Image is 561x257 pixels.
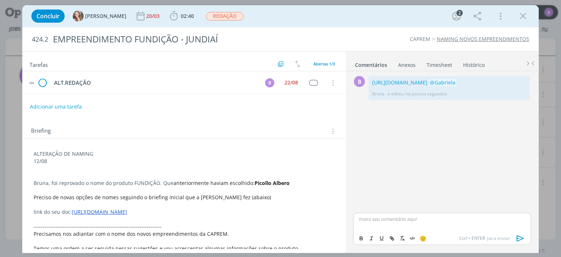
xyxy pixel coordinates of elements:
a: [URL][DOMAIN_NAME] [72,208,127,215]
a: Histórico [463,58,485,69]
span: anteriormente haviam escolhido: [173,179,255,186]
span: Briefing [31,126,51,136]
button: Adicionar uma tarefa [30,100,82,113]
button: 02:40 [168,10,196,22]
button: Concluir [31,10,65,23]
span: Preciso de novas opções de nomes seguindo o briefing inicial que a [PERSON_NAME] fez (abaixo) [34,194,271,201]
div: EMPREENDIMENTO FUNDIÇÃO - JUNDIAÍ [50,30,319,48]
span: Ctrl + ENTER [459,235,487,242]
a: Comentários [355,58,388,69]
span: Temos uma ordem a ser seguida nessas sugestões e vou acrescentar algumas informações sobre o prod... [34,245,299,252]
span: 🙂 [420,235,427,242]
span: @Gabriela [430,79,455,86]
p: link do seu doc: [34,208,334,216]
span: Abertas 1/3 [313,61,335,67]
p: ALTERAÇÃO DE NAMING [34,150,334,158]
span: e editou [388,91,404,97]
button: REDAÇÃO [206,12,244,21]
p: Bruna [372,91,385,97]
div: B [265,78,274,87]
span: ---------------------------------------------------------------------- [34,223,161,230]
div: 22/08 [285,80,298,85]
p: 12/08 [34,158,334,165]
div: Anexos [398,61,416,69]
div: 2 [457,10,463,16]
span: Concluir [37,13,60,19]
span: há poucos segundos [405,91,447,97]
a: [URL][DOMAIN_NAME] [372,79,427,86]
span: Precisamos nos adiantar com o nome dos novos empreendimentos da CAPREM. [34,230,229,237]
img: G [73,11,84,22]
a: Timesheet [426,58,453,69]
button: 🙂 [418,234,428,243]
span: REDAÇÃO [206,12,244,20]
span: 02:40 [181,12,194,19]
span: 424.2 [32,35,48,44]
div: dialog [22,5,538,253]
div: 20/03 [146,14,161,19]
strong: Picollo Albero [255,179,290,186]
button: 2 [451,10,462,22]
div: ALT.REDAÇÃO [51,78,258,87]
button: B [264,77,275,88]
a: NAMING NOVOS EMPREENDIMENTOS [437,35,529,42]
div: B [354,76,365,87]
span: para enviar [459,235,510,242]
button: G[PERSON_NAME] [73,11,126,22]
a: CAPREM [410,35,430,42]
img: arrow-down-up.svg [295,61,300,67]
span: Tarefas [30,60,48,68]
span: [PERSON_NAME] [85,14,126,19]
p: Bruna, foi reprovado o nome do produto FUNDIÇÃO. Que [34,179,334,187]
img: drag-icon.svg [29,82,34,84]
